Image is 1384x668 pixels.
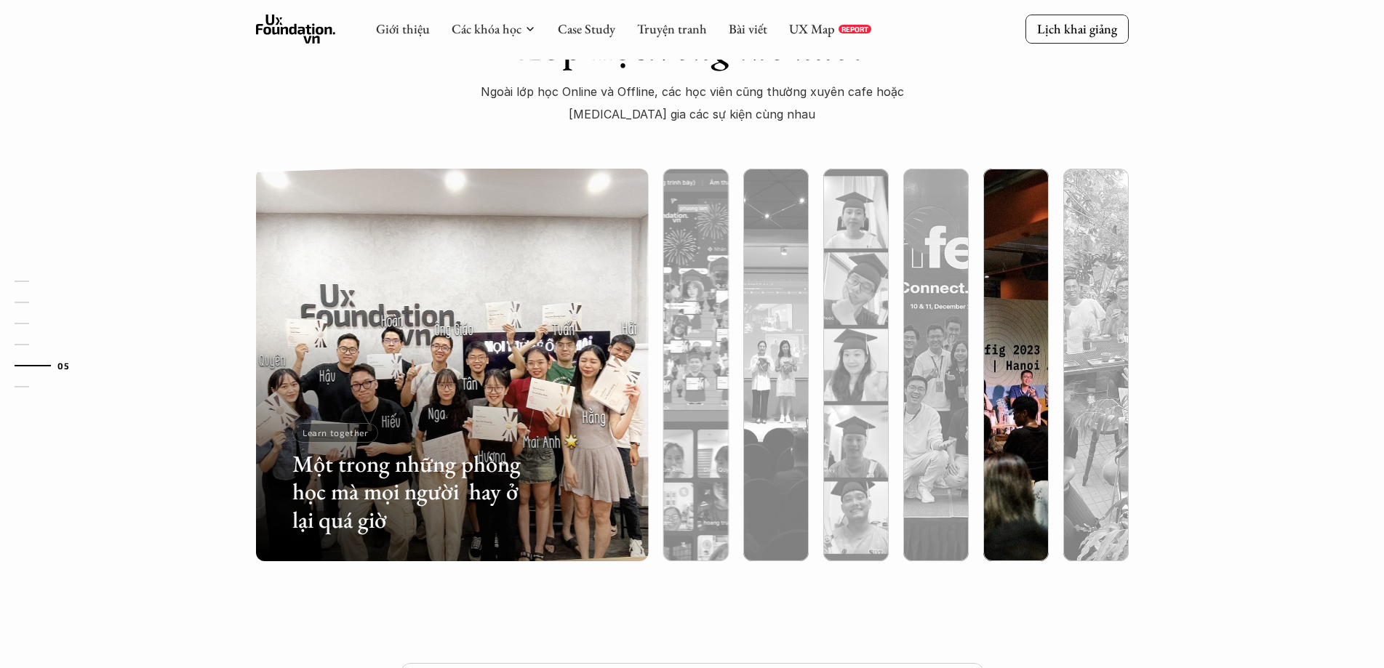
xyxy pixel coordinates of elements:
[789,20,835,37] a: UX Map
[729,20,767,37] a: Bài viết
[637,20,707,37] a: Truyện tranh
[303,428,368,438] p: Learn together
[558,20,615,37] a: Case Study
[452,20,521,37] a: Các khóa học
[15,357,84,374] a: 05
[292,450,527,534] h3: Một trong những phòng học mà mọi người hay ở lại quá giờ
[376,20,430,37] a: Giới thiệu
[57,361,69,371] strong: 05
[1025,15,1129,43] a: Lịch khai giảng
[1037,20,1117,37] p: Lịch khai giảng
[471,81,913,125] p: Ngoài lớp học Online và Offline, các học viên cũng thường xuyên cafe hoặc [MEDICAL_DATA] gia các ...
[439,23,946,70] h1: Lớp học
[841,25,868,33] p: REPORT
